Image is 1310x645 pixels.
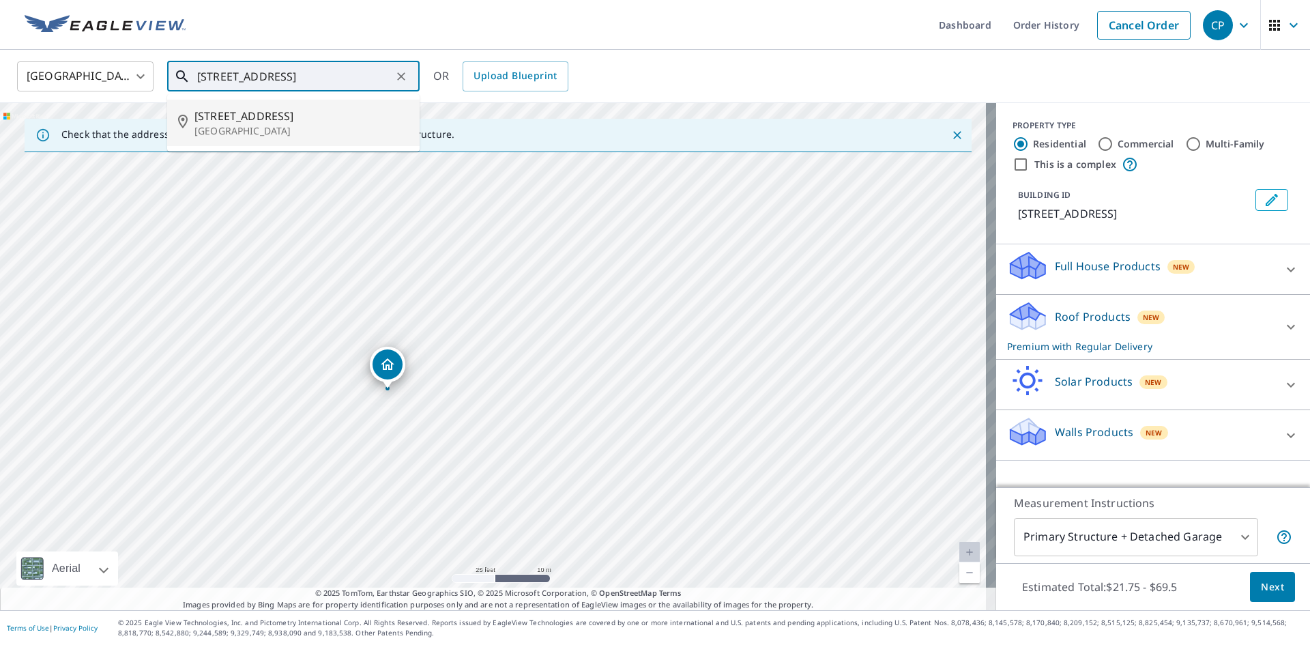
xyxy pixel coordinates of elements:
p: Full House Products [1055,258,1161,274]
span: New [1173,261,1190,272]
div: Aerial [48,551,85,586]
div: Primary Structure + Detached Garage [1014,518,1258,556]
div: Aerial [16,551,118,586]
p: Solar Products [1055,373,1133,390]
label: Residential [1033,137,1086,151]
p: Premium with Regular Delivery [1007,339,1275,354]
button: Next [1250,572,1295,603]
span: Next [1261,579,1284,596]
a: Privacy Policy [53,623,98,633]
label: Multi-Family [1206,137,1265,151]
span: [STREET_ADDRESS] [194,108,409,124]
p: [STREET_ADDRESS] [1018,205,1250,222]
div: PROPERTY TYPE [1013,119,1294,132]
div: Walls ProductsNew [1007,416,1299,455]
p: | [7,624,98,632]
span: New [1145,377,1162,388]
p: [GEOGRAPHIC_DATA] [194,124,409,138]
a: Terms [659,588,682,598]
img: EV Logo [25,15,186,35]
p: Walls Products [1055,424,1133,440]
div: CP [1203,10,1233,40]
button: Clear [392,67,411,86]
a: Upload Blueprint [463,61,568,91]
span: Upload Blueprint [474,68,557,85]
span: New [1143,312,1160,323]
p: © 2025 Eagle View Technologies, Inc. and Pictometry International Corp. All Rights Reserved. Repo... [118,618,1303,638]
div: Roof ProductsNewPremium with Regular Delivery [1007,300,1299,354]
label: This is a complex [1034,158,1116,171]
div: Dropped pin, building 1, Residential property, 200 Monarch Village Way Stockbridge, GA 30281 [370,347,405,389]
button: Close [948,126,966,144]
a: OpenStreetMap [599,588,656,598]
span: © 2025 TomTom, Earthstar Geographics SIO, © 2025 Microsoft Corporation, © [315,588,682,599]
a: Cancel Order [1097,11,1191,40]
p: Estimated Total: $21.75 - $69.5 [1011,572,1189,602]
label: Commercial [1118,137,1174,151]
p: Measurement Instructions [1014,495,1292,511]
p: Check that the address is accurate, then drag the marker over the correct structure. [61,128,454,141]
div: OR [433,61,568,91]
input: Search by address or latitude-longitude [197,57,392,96]
div: Full House ProductsNew [1007,250,1299,289]
a: Terms of Use [7,623,49,633]
div: [GEOGRAPHIC_DATA] [17,57,154,96]
span: Your report will include the primary structure and a detached garage if one exists. [1276,529,1292,545]
p: Roof Products [1055,309,1131,325]
a: Current Level 20, Zoom In Disabled [959,542,980,562]
div: Solar ProductsNew [1007,365,1299,404]
span: New [1146,427,1163,438]
button: Edit building 1 [1255,189,1288,211]
p: BUILDING ID [1018,189,1071,201]
a: Current Level 20, Zoom Out [959,562,980,583]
